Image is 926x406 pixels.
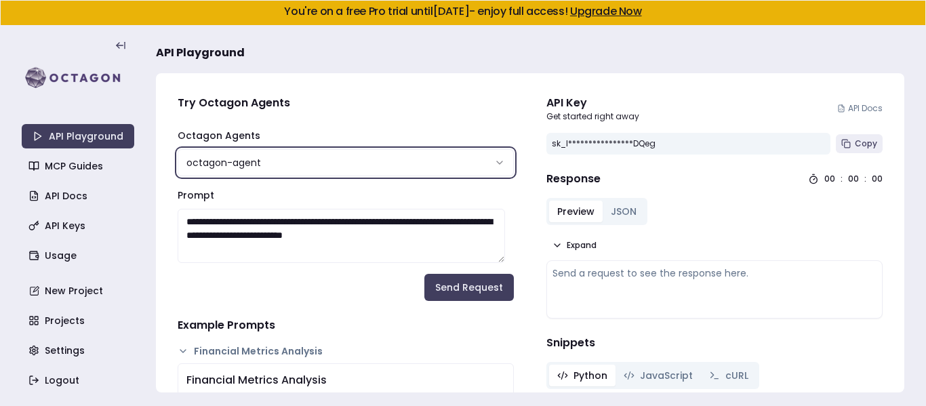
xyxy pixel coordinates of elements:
[178,188,214,202] label: Prompt
[23,368,136,392] a: Logout
[22,124,134,148] a: API Playground
[848,174,859,184] div: 00
[546,171,601,187] h4: Response
[22,64,134,92] img: logo-rect-yK7x_WSZ.svg
[178,344,514,358] button: Financial Metrics Analysis
[725,369,748,382] span: cURL
[546,236,602,255] button: Expand
[178,95,514,111] h4: Try Octagon Agents
[186,372,505,388] div: Financial Metrics Analysis
[824,174,835,184] div: 00
[640,369,693,382] span: JavaScript
[178,129,260,142] label: Octagon Agents
[552,266,877,280] div: Send a request to see the response here.
[864,174,866,184] div: :
[836,134,883,153] button: Copy
[570,3,642,19] a: Upgrade Now
[567,240,597,251] span: Expand
[178,317,514,333] h4: Example Prompts
[872,174,883,184] div: 00
[841,174,843,184] div: :
[837,103,883,114] a: API Docs
[23,243,136,268] a: Usage
[855,138,877,149] span: Copy
[546,95,639,111] div: API Key
[603,201,645,222] button: JSON
[156,45,245,61] span: API Playground
[23,338,136,363] a: Settings
[424,274,514,301] button: Send Request
[23,308,136,333] a: Projects
[23,279,136,303] a: New Project
[12,6,914,17] h5: You're on a free Pro trial until [DATE] - enjoy full access!
[546,335,883,351] h4: Snippets
[23,184,136,208] a: API Docs
[573,369,607,382] span: Python
[546,111,639,122] p: Get started right away
[549,201,603,222] button: Preview
[23,214,136,238] a: API Keys
[23,154,136,178] a: MCP Guides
